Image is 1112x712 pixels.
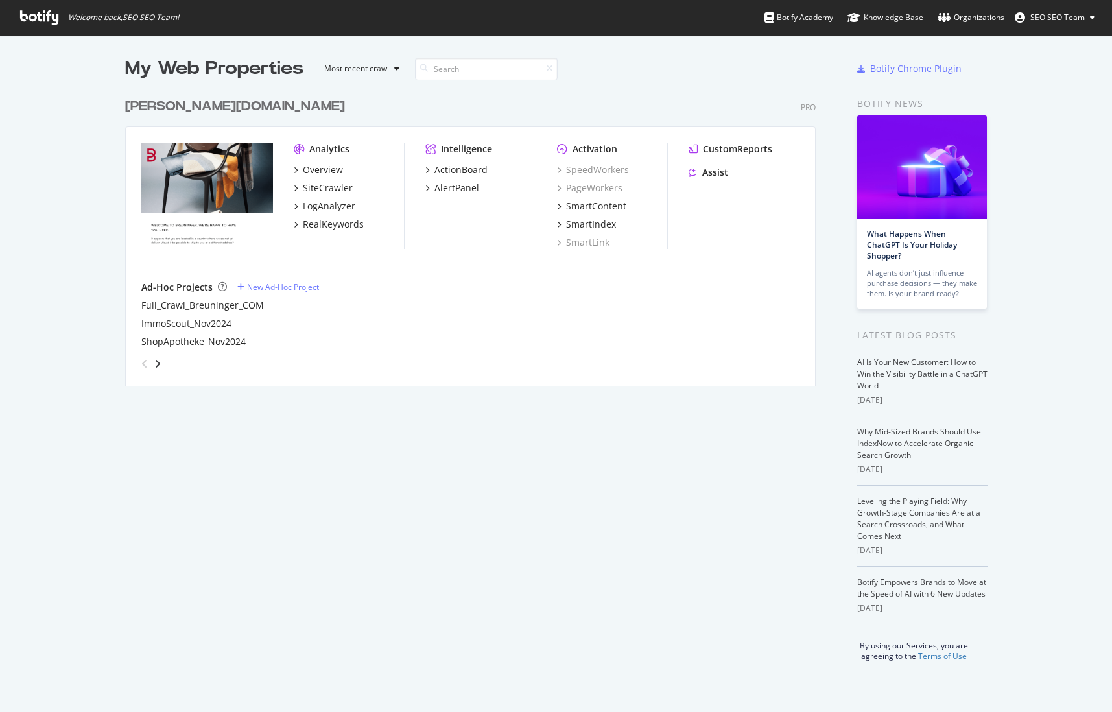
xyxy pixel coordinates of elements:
[857,62,962,75] a: Botify Chrome Plugin
[857,115,987,219] img: What Happens When ChatGPT Is Your Holiday Shopper?
[303,182,353,195] div: SiteCrawler
[153,357,162,370] div: angle-right
[703,143,772,156] div: CustomReports
[764,11,833,24] div: Botify Academy
[68,12,179,23] span: Welcome back, SEO SEO Team !
[294,218,364,231] a: RealKeywords
[294,182,353,195] a: SiteCrawler
[294,163,343,176] a: Overview
[557,182,622,195] a: PageWorkers
[125,97,350,116] a: [PERSON_NAME][DOMAIN_NAME]
[857,545,988,556] div: [DATE]
[434,163,488,176] div: ActionBoard
[857,394,988,406] div: [DATE]
[141,299,264,312] a: Full_Crawl_Breuninger_COM
[415,58,558,80] input: Search
[314,58,405,79] button: Most recent crawl
[857,495,980,541] a: Leveling the Playing Field: Why Growth-Stage Companies Are at a Search Crossroads, and What Comes...
[136,353,153,374] div: angle-left
[125,97,345,116] div: [PERSON_NAME][DOMAIN_NAME]
[303,200,355,213] div: LogAnalyzer
[857,576,986,599] a: Botify Empowers Brands to Move at the Speed of AI with 6 New Updates
[303,218,364,231] div: RealKeywords
[141,143,273,248] img: breuninger.com
[841,634,988,661] div: By using our Services, you are agreeing to the
[434,182,479,195] div: AlertPanel
[141,281,213,294] div: Ad-Hoc Projects
[237,281,319,292] a: New Ad-Hoc Project
[557,200,626,213] a: SmartContent
[918,650,967,661] a: Terms of Use
[141,317,231,330] a: ImmoScout_Nov2024
[857,328,988,342] div: Latest Blog Posts
[141,335,246,348] a: ShopApotheke_Nov2024
[557,163,629,176] a: SpeedWorkers
[425,182,479,195] a: AlertPanel
[557,236,609,249] a: SmartLink
[247,281,319,292] div: New Ad-Hoc Project
[857,602,988,614] div: [DATE]
[324,65,389,73] div: Most recent crawl
[847,11,923,24] div: Knowledge Base
[1004,7,1106,28] button: SEO SEO Team
[294,200,355,213] a: LogAnalyzer
[801,102,816,113] div: Pro
[1030,12,1085,23] span: SEO SEO Team
[125,82,826,386] div: grid
[566,218,616,231] div: SmartIndex
[573,143,617,156] div: Activation
[857,357,988,391] a: AI Is Your New Customer: How to Win the Visibility Battle in a ChatGPT World
[125,56,303,82] div: My Web Properties
[867,268,977,299] div: AI agents don’t just influence purchase decisions — they make them. Is your brand ready?
[870,62,962,75] div: Botify Chrome Plugin
[425,163,488,176] a: ActionBoard
[566,200,626,213] div: SmartContent
[689,143,772,156] a: CustomReports
[702,166,728,179] div: Assist
[857,97,988,111] div: Botify news
[309,143,349,156] div: Analytics
[557,218,616,231] a: SmartIndex
[857,464,988,475] div: [DATE]
[689,166,728,179] a: Assist
[441,143,492,156] div: Intelligence
[867,228,957,261] a: What Happens When ChatGPT Is Your Holiday Shopper?
[938,11,1004,24] div: Organizations
[303,163,343,176] div: Overview
[857,426,981,460] a: Why Mid-Sized Brands Should Use IndexNow to Accelerate Organic Search Growth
